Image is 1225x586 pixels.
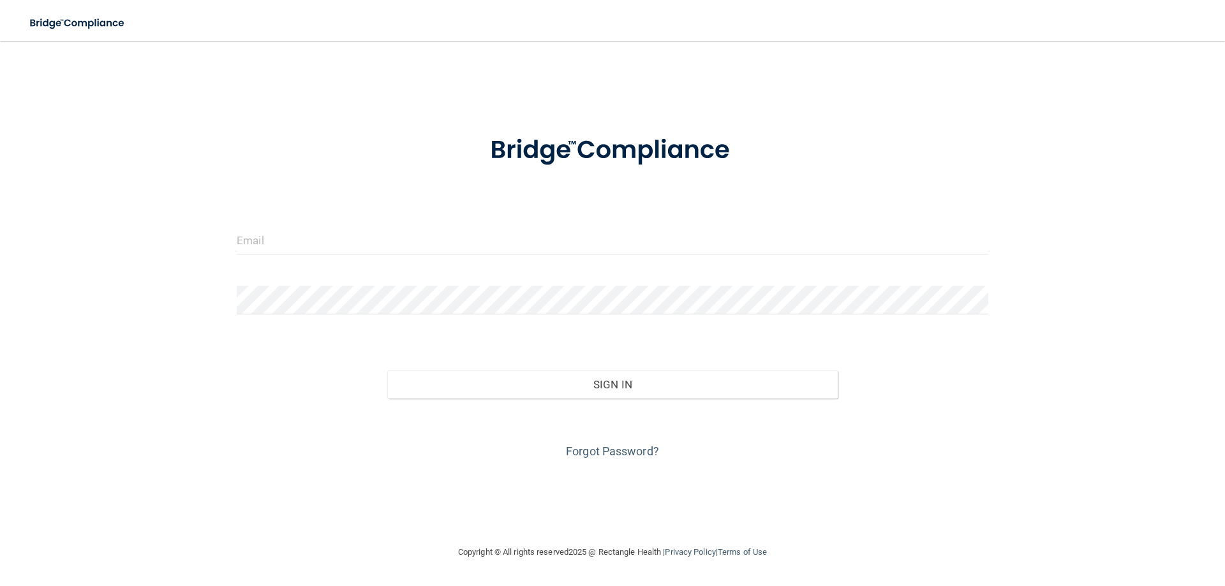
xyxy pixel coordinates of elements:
[665,547,715,557] a: Privacy Policy
[237,226,988,254] input: Email
[718,547,767,557] a: Terms of Use
[387,370,838,399] button: Sign In
[566,444,659,458] a: Forgot Password?
[380,532,845,573] div: Copyright © All rights reserved 2025 @ Rectangle Health | |
[19,10,137,36] img: bridge_compliance_login_screen.278c3ca4.svg
[464,117,761,184] img: bridge_compliance_login_screen.278c3ca4.svg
